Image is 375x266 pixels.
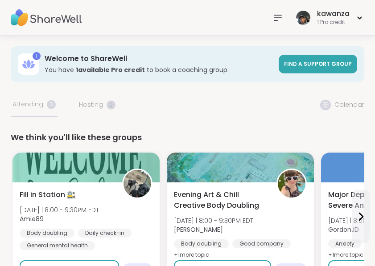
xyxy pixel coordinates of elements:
[11,2,82,33] img: ShareWell Nav Logo
[174,216,253,225] span: [DATE] | 8:00 - 9:30PM EDT
[328,225,359,234] b: GordonJD
[174,189,267,211] span: Evening Art & Chill Creative Body Doubling
[11,131,364,144] div: We think you'll like these groups
[317,19,350,26] div: 1 Pro credit
[33,52,41,60] div: 1
[76,65,145,74] b: 1 available Pro credit
[124,170,151,197] img: Amie89
[20,206,99,214] span: [DATE] | 8:00 - 9:30PM EDT
[20,229,74,238] div: Body doubling
[278,170,305,197] img: Adrienne_QueenOfTheDawn
[20,189,76,200] span: Fill in Station 🚉
[45,54,273,64] h3: Welcome to ShareWell
[20,214,44,223] b: Amie89
[328,239,362,248] div: Anxiety
[174,225,223,234] b: [PERSON_NAME]
[20,241,95,250] div: General mental health
[232,239,291,248] div: Good company
[78,229,132,238] div: Daily check-in
[174,239,229,248] div: Body doubling
[284,60,352,68] span: Find a support group
[296,11,310,25] img: kawanza
[45,65,273,74] h3: You have to book a coaching group.
[279,55,357,73] a: Find a support group
[317,9,350,19] div: kawanza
